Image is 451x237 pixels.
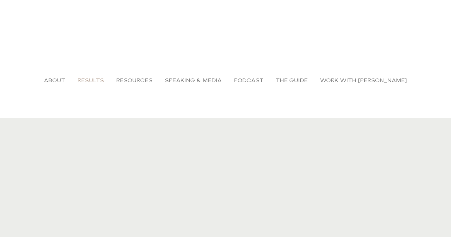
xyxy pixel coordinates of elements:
a: About [38,73,71,87]
a: Podcast [228,73,270,87]
a: Results [71,73,110,87]
a: The Guide [270,73,314,87]
a: Resources [110,73,159,87]
nav: Menu [6,73,445,87]
a: Work with [PERSON_NAME] [314,73,413,87]
a: Speaking & Media [159,73,228,87]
